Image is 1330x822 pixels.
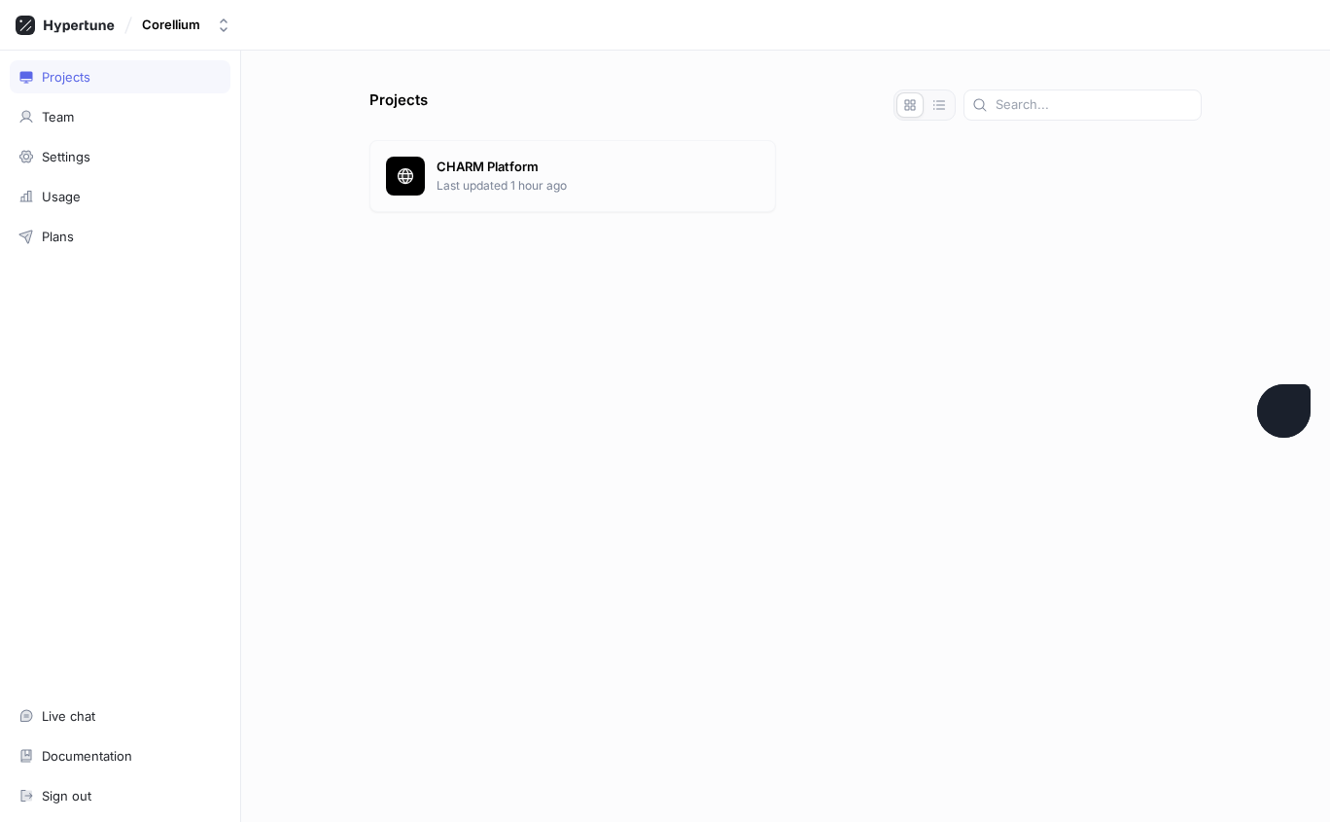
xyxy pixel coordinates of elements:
a: Team [10,100,230,133]
a: Settings [10,140,230,173]
div: Plans [42,229,74,244]
a: Usage [10,180,230,213]
div: Corellium [142,17,200,33]
div: Sign out [42,788,91,804]
a: Plans [10,220,230,253]
a: Projects [10,60,230,93]
div: Projects [42,69,90,85]
div: Team [42,109,74,125]
div: Documentation [42,748,132,764]
div: Settings [42,149,90,164]
a: Documentation [10,739,230,772]
div: Usage [42,189,81,204]
p: CHARM Platform [437,158,759,177]
input: Search... [996,95,1193,115]
button: Corellium [134,9,239,41]
div: Live chat [42,708,95,724]
p: Projects [369,89,428,121]
p: Last updated 1 hour ago [437,177,759,195]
